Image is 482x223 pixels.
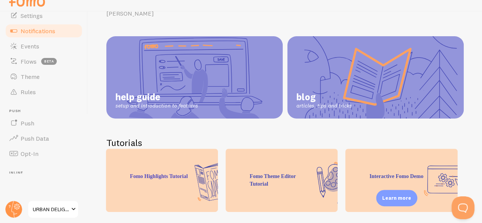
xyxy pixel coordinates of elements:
a: Notifications [5,23,83,39]
span: blog [296,91,352,103]
span: Rules [21,88,36,96]
a: Opt-In [5,146,83,161]
p: Learn more [382,194,411,202]
span: Push [21,119,34,127]
a: Flows beta [5,54,83,69]
div: Interactive Fomo Demo [345,149,457,212]
span: Inline [9,170,83,175]
a: Events [5,39,83,54]
a: Push Data [5,131,83,146]
span: help guide [115,91,198,103]
a: Rules [5,84,83,99]
span: Push [9,109,83,114]
div: Learn more [376,190,417,206]
div: Fomo Theme Editor Tutorial [226,149,338,212]
a: Push [5,116,83,131]
span: Push Data [21,135,49,142]
iframe: Help Scout Beacon - Open [452,196,474,219]
span: Opt-In [21,150,38,157]
span: articles, tips and tricks [296,103,352,109]
span: Notifications [21,27,55,35]
a: blog articles, tips and tricks [287,36,464,119]
h2: Tutorials [106,137,464,149]
a: help guide setup and introduction to features [106,36,283,119]
span: setup and introduction to features [115,103,198,109]
div: Fomo Highlights Tutorial [106,149,218,212]
a: Theme [5,69,83,84]
span: Flows [21,58,37,65]
span: Theme [21,73,40,80]
span: Settings [21,12,43,19]
a: Settings [5,8,83,23]
span: Events [21,42,39,50]
span: beta [41,58,57,65]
